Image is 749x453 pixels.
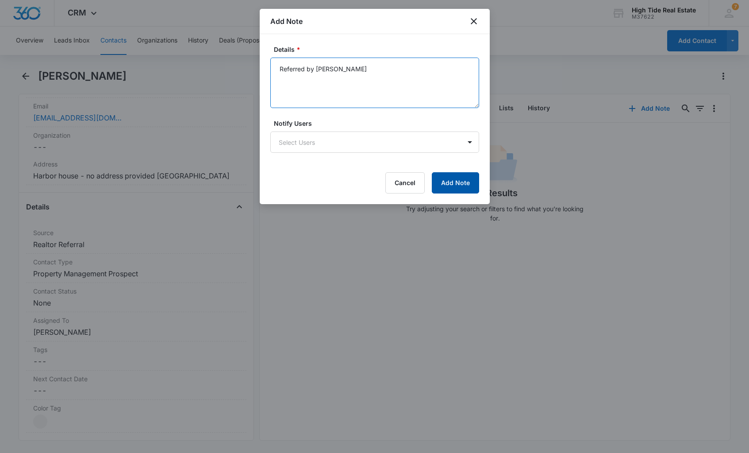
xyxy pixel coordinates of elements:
[432,172,479,194] button: Add Note
[274,45,483,54] label: Details
[270,58,479,108] textarea: Referred by [PERSON_NAME]
[469,16,479,27] button: close
[270,16,303,27] h1: Add Note
[385,172,425,194] button: Cancel
[274,119,483,128] label: Notify Users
